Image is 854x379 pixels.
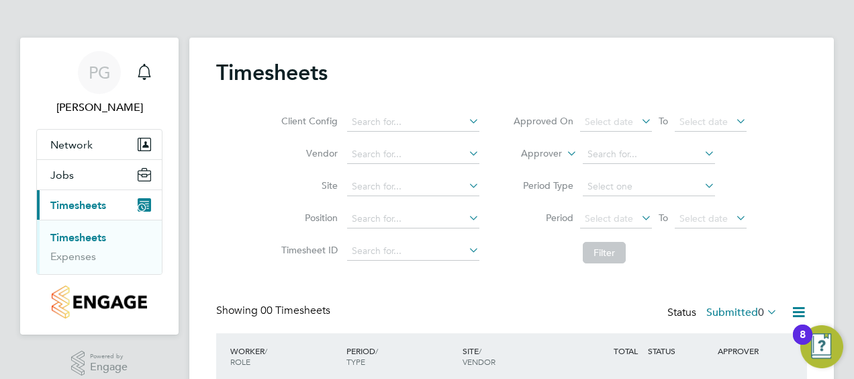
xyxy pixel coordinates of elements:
[667,304,780,323] div: Status
[227,339,343,374] div: WORKER
[216,59,328,86] h2: Timesheets
[583,242,626,263] button: Filter
[459,339,575,374] div: SITE
[513,179,573,192] label: Period Type
[37,160,162,189] button: Jobs
[585,212,633,224] span: Select date
[230,356,250,367] span: ROLE
[583,177,715,196] input: Select one
[706,306,777,319] label: Submitted
[347,210,479,228] input: Search for...
[36,51,162,116] a: PG[PERSON_NAME]
[513,212,573,224] label: Period
[50,231,106,244] a: Timesheets
[277,115,338,127] label: Client Config
[90,362,128,373] span: Engage
[37,220,162,274] div: Timesheets
[346,356,365,367] span: TYPE
[347,113,479,132] input: Search for...
[50,169,74,181] span: Jobs
[52,286,146,319] img: countryside-properties-logo-retina.png
[800,325,843,368] button: Open Resource Center, 8 new notifications
[265,345,267,356] span: /
[90,351,128,362] span: Powered by
[655,112,672,130] span: To
[216,304,333,318] div: Showing
[375,345,378,356] span: /
[343,339,459,374] div: PERIOD
[36,286,162,319] a: Go to home page
[347,242,479,261] input: Search for...
[277,244,338,256] label: Timesheet ID
[277,212,338,224] label: Position
[655,209,672,226] span: To
[277,179,338,192] label: Site
[20,38,179,335] nav: Main navigation
[89,64,111,81] span: PG
[513,115,573,127] label: Approved On
[260,304,330,317] span: 00 Timesheets
[50,138,93,151] span: Network
[583,145,715,164] input: Search for...
[347,145,479,164] input: Search for...
[800,335,806,352] div: 8
[50,199,106,212] span: Timesheets
[585,116,633,128] span: Select date
[679,212,728,224] span: Select date
[614,345,638,356] span: TOTAL
[463,356,495,367] span: VENDOR
[71,351,128,376] a: Powered byEngage
[714,339,784,363] div: APPROVER
[36,99,162,116] span: Paul Grayston
[37,190,162,220] button: Timesheets
[37,130,162,159] button: Network
[50,250,96,263] a: Expenses
[679,116,728,128] span: Select date
[502,147,562,161] label: Approver
[347,177,479,196] input: Search for...
[277,147,338,159] label: Vendor
[645,339,714,363] div: STATUS
[758,306,764,319] span: 0
[479,345,481,356] span: /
